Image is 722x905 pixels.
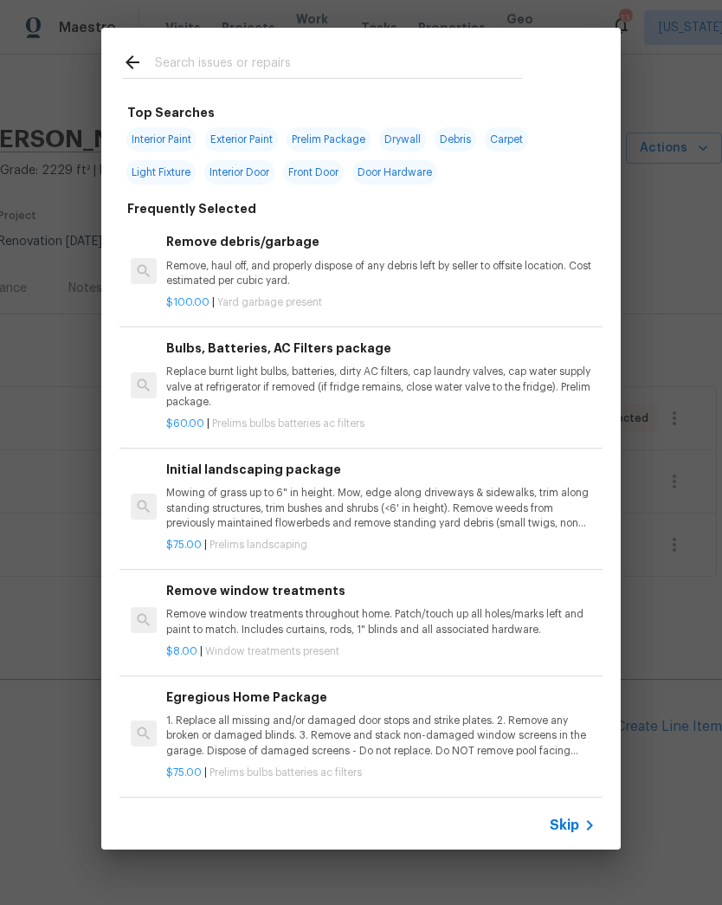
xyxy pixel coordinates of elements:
[352,160,437,184] span: Door Hardware
[210,767,362,778] span: Prelims bulbs batteries ac filters
[166,581,596,600] h6: Remove window treatments
[166,365,596,409] p: Replace burnt light bulbs, batteries, dirty AC filters, cap laundry valves, cap water supply valv...
[166,644,596,659] p: |
[166,540,202,550] span: $75.00
[210,540,307,550] span: Prelims landscaping
[166,714,596,758] p: 1. Replace all missing and/or damaged door stops and strike plates. 2. Remove any broken or damag...
[126,127,197,152] span: Interior Paint
[205,646,339,656] span: Window treatments present
[166,646,197,656] span: $8.00
[166,259,596,288] p: Remove, haul off, and properly dispose of any debris left by seller to offsite location. Cost est...
[155,52,522,78] input: Search issues or repairs
[204,160,274,184] span: Interior Door
[435,127,476,152] span: Debris
[212,418,364,429] span: Prelims bulbs batteries ac filters
[166,688,596,707] h6: Egregious Home Package
[166,232,596,251] h6: Remove debris/garbage
[287,127,371,152] span: Prelim Package
[485,127,528,152] span: Carpet
[217,297,322,307] span: Yard garbage present
[166,766,596,780] p: |
[166,297,210,307] span: $100.00
[205,127,278,152] span: Exterior Paint
[379,127,426,152] span: Drywall
[166,538,596,553] p: |
[127,199,256,218] h6: Frequently Selected
[166,486,596,530] p: Mowing of grass up to 6" in height. Mow, edge along driveways & sidewalks, trim along standing st...
[550,817,579,834] span: Skip
[166,339,596,358] h6: Bulbs, Batteries, AC Filters package
[166,460,596,479] h6: Initial landscaping package
[126,160,196,184] span: Light Fixture
[283,160,344,184] span: Front Door
[166,295,596,310] p: |
[166,607,596,637] p: Remove window treatments throughout home. Patch/touch up all holes/marks left and paint to match....
[166,417,596,431] p: |
[166,767,202,778] span: $75.00
[127,103,215,122] h6: Top Searches
[166,418,204,429] span: $60.00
